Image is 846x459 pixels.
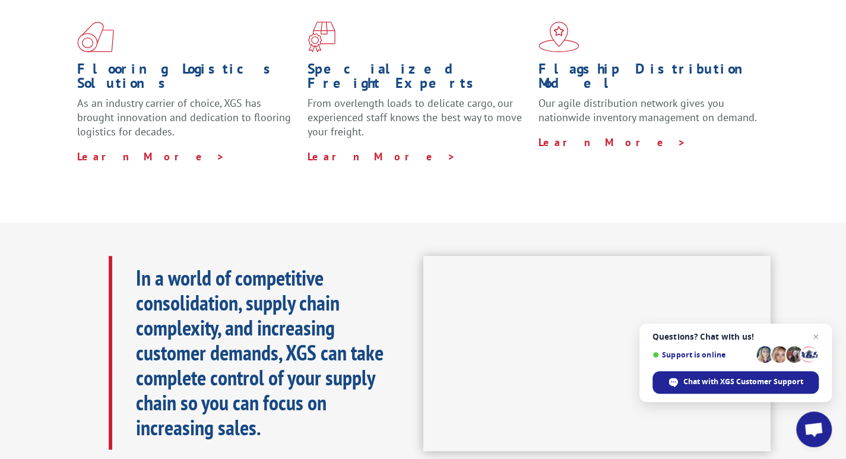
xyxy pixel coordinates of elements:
h1: Flagship Distribution Model [538,62,760,96]
h1: Flooring Logistics Solutions [77,62,299,96]
img: xgs-icon-total-supply-chain-intelligence-red [77,21,114,52]
iframe: XGS Logistics Solutions [423,256,771,451]
a: Learn More > [77,150,225,163]
a: Learn More > [308,150,455,163]
p: From overlength loads to delicate cargo, our experienced staff knows the best way to move your fr... [308,96,529,149]
b: In a world of competitive consolidation, supply chain complexity, and increasing customer demands... [136,264,384,441]
div: Chat with XGS Customer Support [652,371,819,394]
img: xgs-icon-flagship-distribution-model-red [538,21,579,52]
a: Learn More > [538,135,686,149]
span: Support is online [652,350,752,359]
img: xgs-icon-focused-on-flooring-red [308,21,335,52]
span: Our agile distribution network gives you nationwide inventory management on demand. [538,96,757,124]
span: Chat with XGS Customer Support [683,376,803,387]
span: Questions? Chat with us! [652,332,819,341]
span: As an industry carrier of choice, XGS has brought innovation and dedication to flooring logistics... [77,96,291,138]
div: Open chat [796,411,832,447]
h1: Specialized Freight Experts [308,62,529,96]
span: Close chat [809,330,823,344]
